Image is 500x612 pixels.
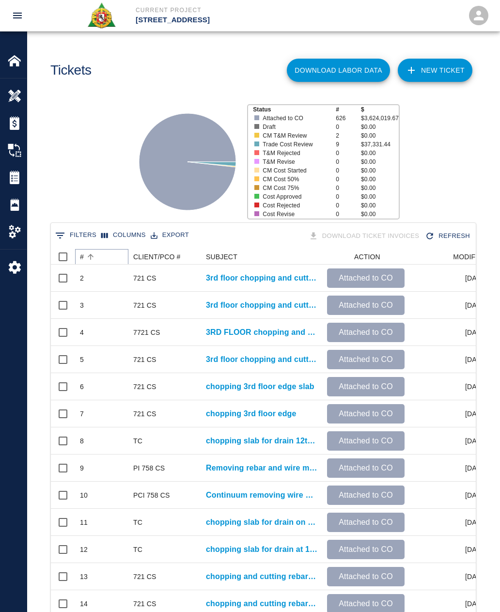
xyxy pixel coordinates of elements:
div: 10 [80,490,88,500]
a: 3RD FLOOR chopping and cutting rebar for window inserts... [206,327,317,338]
div: 721 CS [133,572,156,581]
div: [DATE] [409,400,492,427]
p: $0.00 [361,201,399,210]
p: Attached to CO [331,598,401,610]
p: Attached to CO [331,408,401,420]
a: 3rd floor chopping and cutting rebar for window inserts [206,354,317,365]
div: 721 CS [133,409,156,419]
p: chopping slab for drain on 12th floor [206,517,317,528]
h1: Tickets [50,63,92,78]
a: chopping slab for drain 12th floor [206,435,317,447]
div: [DATE] [409,292,492,319]
p: Draft [263,123,328,131]
p: CM T&M Review [263,131,328,140]
div: SUBJECT [201,249,322,265]
p: 0 [336,175,361,184]
a: 3rd floor chopping and cutting rebar at curb on edge... [206,272,317,284]
p: Attached to CO [331,517,401,528]
button: Export [148,228,191,243]
button: open drawer [6,4,29,27]
p: $0.00 [361,192,399,201]
div: 3 [80,300,84,310]
p: Current Project [136,6,302,15]
div: 9 [80,463,84,473]
p: $0.00 [361,157,399,166]
div: ACTION [322,249,409,265]
p: 2 [336,131,361,140]
button: Download Labor Data [287,59,390,82]
div: 14 [80,599,88,609]
div: 721 CS [133,355,156,364]
p: 0 [336,192,361,201]
p: Cost Rejected [263,201,328,210]
p: 0 [336,123,361,131]
p: 9 [336,140,361,149]
p: 0 [336,149,361,157]
p: $0.00 [361,131,399,140]
p: CM Cost 50% [263,175,328,184]
a: Continuum removing wire mesh and rebar of SOMD 17th floor... [206,489,317,501]
div: 721 CS [133,599,156,609]
div: TC [133,545,142,554]
div: CLIENT/PCO # [128,249,201,265]
p: $3,624,019.67 [361,114,399,123]
p: Cost Approved [263,192,328,201]
p: $0.00 [361,149,399,157]
div: Refresh the list [423,228,474,245]
p: Attached to CO [331,571,401,582]
div: PCI 758 CS [133,490,170,500]
p: Attached to CO [263,114,328,123]
p: 0 [336,184,361,192]
p: 0 [336,166,361,175]
p: Attached to CO [331,354,401,365]
p: $0.00 [361,184,399,192]
p: Attached to CO [331,435,401,447]
div: 4 [80,328,84,337]
div: [DATE] [409,265,492,292]
p: CM Cost Started [263,166,328,175]
div: [DATE] [409,346,492,373]
div: 6 [80,382,84,392]
div: 12 [80,545,88,554]
button: Select columns [99,228,148,243]
div: [DATE] [409,319,492,346]
div: [DATE] [409,373,492,400]
div: MODIFIED [453,249,487,265]
a: 3rd floor chopping and cutting curb rebar edge of slab... [206,299,317,311]
div: 721 CS [133,273,156,283]
p: # [336,105,361,114]
a: chopping slab for drain at 12 floor [206,544,317,555]
div: [DATE] [409,482,492,509]
p: Attached to CO [331,462,401,474]
div: [DATE] [409,427,492,455]
p: Attached to CO [331,299,401,311]
div: MODIFIED [409,249,492,265]
button: Sort [84,250,97,264]
div: SUBJECT [206,249,237,265]
a: Removing rebar and wire mesh from the 17th floor east... [206,462,317,474]
div: 8 [80,436,84,446]
p: 0 [336,201,361,210]
div: 5 [80,355,84,364]
a: chopping and cutting rebar for window insert 3rd floor [206,571,317,582]
div: CLIENT/PCO # [133,249,181,265]
img: Roger & Sons Concrete [87,2,116,29]
p: T&M Rejected [263,149,328,157]
a: chopping and cutting rebar at 3rd floor edge of slab... [206,598,317,610]
p: $ [361,105,399,114]
div: TC [133,436,142,446]
iframe: Chat Widget [334,507,500,612]
a: chopping 3rd floor edge slab [206,381,314,392]
a: chopping 3rd floor edge [206,408,297,420]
